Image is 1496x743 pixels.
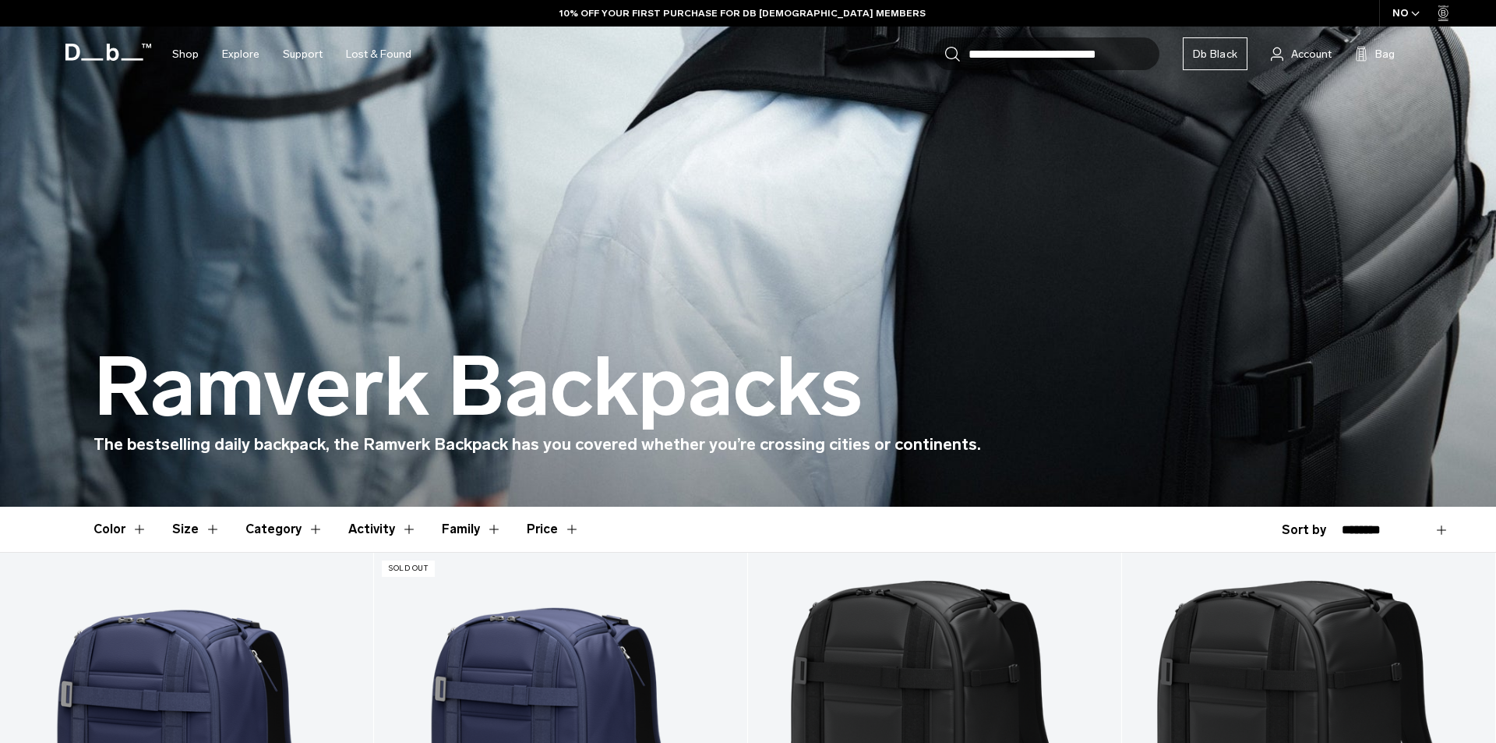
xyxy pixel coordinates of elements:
[222,27,259,82] a: Explore
[1183,37,1247,70] a: Db Black
[1271,44,1332,63] a: Account
[172,27,199,82] a: Shop
[245,507,323,552] button: Toggle Filter
[442,507,502,552] button: Toggle Filter
[93,507,147,552] button: Toggle Filter
[346,27,411,82] a: Lost & Found
[1375,46,1395,62] span: Bag
[93,342,863,433] h1: Ramverk Backpacks
[348,507,417,552] button: Toggle Filter
[527,507,580,552] button: Toggle Price
[1291,46,1332,62] span: Account
[1355,44,1395,63] button: Bag
[161,27,423,82] nav: Main Navigation
[382,561,435,577] p: Sold Out
[559,6,926,20] a: 10% OFF YOUR FIRST PURCHASE FOR DB [DEMOGRAPHIC_DATA] MEMBERS
[93,434,981,454] span: The bestselling daily backpack, the Ramverk Backpack has you covered whether you’re crossing citi...
[283,27,323,82] a: Support
[172,507,221,552] button: Toggle Filter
